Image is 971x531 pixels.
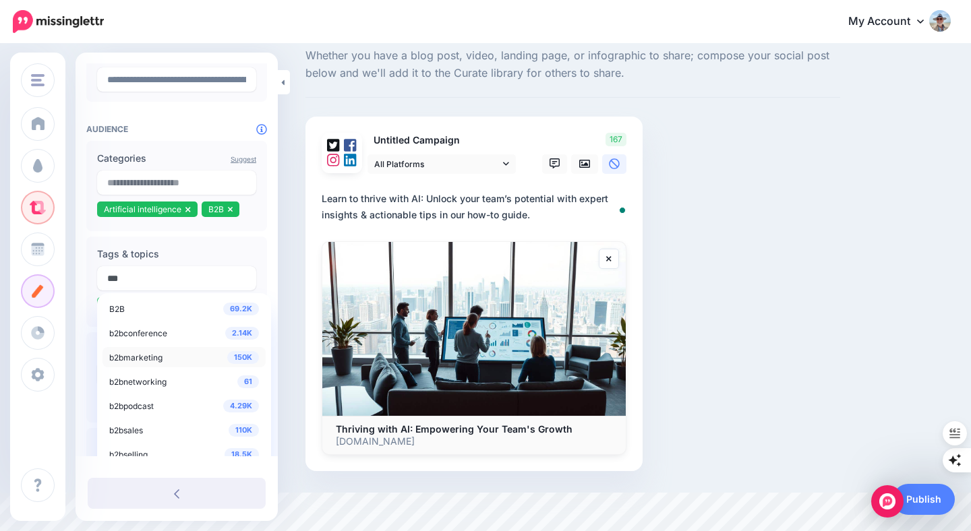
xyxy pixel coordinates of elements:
[871,485,904,518] div: Open Intercom Messenger
[102,371,266,392] a: 61 b2bnetworking
[336,423,572,435] b: Thriving with AI: Empowering Your Team's Growth
[109,425,143,435] span: b2bsales
[109,449,148,460] span: b2bselling
[237,375,259,388] span: 61
[102,299,266,319] a: 69.2K B2B
[102,420,266,440] a: 110K b2bsales
[229,424,259,437] span: 110K
[367,133,517,148] p: Untitled Campaign
[109,401,154,411] span: b2bpodcast
[102,396,266,416] a: 4.29K b2bpodcast
[322,191,632,223] div: Learn to thrive with AI: Unlock your team’s potential with expert insights & actionable tips in o...
[367,154,516,174] a: All Platforms
[208,204,224,214] span: B2B
[109,328,167,338] span: b2bconference
[835,5,951,38] a: My Account
[223,400,259,412] span: 4.29K
[102,347,266,367] a: 150K b2bmarketing
[336,435,612,447] p: [DOMAIN_NAME]
[109,304,125,314] span: B2B
[606,133,626,146] span: 167
[102,323,266,343] a: 2.14K b2bconference
[97,150,256,166] label: Categories
[305,47,840,82] span: Whether you have a blog post, video, landing page, or infographic to share; compose your social p...
[109,352,163,363] span: b2bmarketing
[225,448,259,461] span: 18.5K
[104,204,181,214] span: Artificial intelligence
[102,444,266,464] a: 18.5K b2bselling
[227,351,259,364] span: 150K
[13,10,104,33] img: Missinglettr
[893,484,955,515] a: Publish
[109,377,167,387] span: b2bnetworking
[223,303,259,315] span: 69.2K
[31,74,45,86] img: menu.png
[231,155,256,163] a: Suggest
[86,124,267,134] h4: Audience
[322,191,632,223] textarea: To enrich screen reader interactions, please activate Accessibility in Grammarly extension settings
[374,157,500,171] span: All Platforms
[97,246,256,262] label: Tags & topics
[225,327,259,340] span: 2.14K
[322,242,626,415] img: Thriving with AI: Empowering Your Team's Growth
